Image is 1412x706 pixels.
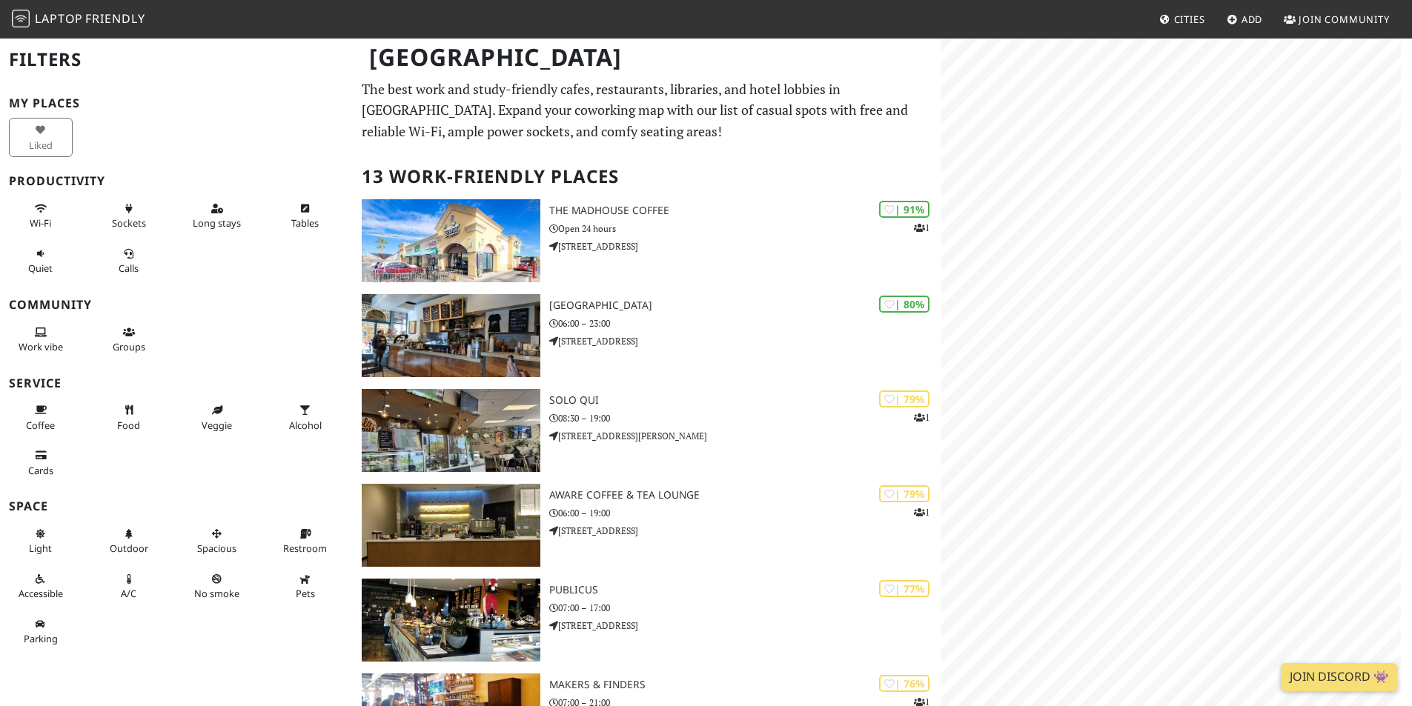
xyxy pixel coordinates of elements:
span: Power sockets [112,216,146,230]
span: Credit cards [28,464,53,477]
img: Sunrise Coffee House [362,294,540,377]
span: Veggie [202,419,232,432]
div: | 76% [879,675,929,692]
span: Restroom [283,542,327,555]
h3: My Places [9,96,344,110]
img: PublicUs [362,579,540,662]
a: PublicUs | 77% PublicUs 07:00 – 17:00 [STREET_ADDRESS] [353,579,941,662]
a: Join Community [1278,6,1396,33]
button: Work vibe [9,320,73,359]
h3: Community [9,298,344,312]
button: Alcohol [274,398,337,437]
p: 06:00 – 23:00 [549,316,941,330]
img: The MadHouse Coffee [362,199,540,282]
p: [STREET_ADDRESS][PERSON_NAME] [549,429,941,443]
span: Coffee [26,419,55,432]
div: | 79% [879,390,929,407]
span: Add [1242,13,1263,26]
p: 07:00 – 17:00 [549,601,941,615]
a: Aware Coffee & Tea Lounge | 79% 1 Aware Coffee & Tea Lounge 06:00 – 19:00 [STREET_ADDRESS] [353,484,941,567]
span: Spacious [197,542,236,555]
button: Veggie [185,398,249,437]
span: Natural light [29,542,52,555]
h3: PublicUs [549,584,941,596]
p: 1 [914,505,929,519]
span: Accessible [19,587,63,600]
p: [STREET_ADDRESS] [549,334,941,348]
span: Parking [24,632,58,645]
div: | 77% [879,580,929,597]
span: Alcohol [289,419,322,432]
span: Food [117,419,140,432]
p: The best work and study-friendly cafes, restaurants, libraries, and hotel lobbies in [GEOGRAPHIC_... [362,79,932,142]
button: Long stays [185,196,249,236]
span: Outdoor area [110,542,148,555]
h3: Aware Coffee & Tea Lounge [549,489,941,502]
div: | 79% [879,485,929,502]
h3: The MadHouse Coffee [549,204,941,217]
span: Long stays [193,216,241,230]
span: Laptop [35,10,83,27]
a: LaptopFriendly LaptopFriendly [12,7,145,33]
button: Pets [274,567,337,606]
div: | 80% [879,296,929,313]
p: [STREET_ADDRESS] [549,239,941,253]
a: Join Discord 👾 [1281,663,1397,691]
span: Video/audio calls [119,262,139,275]
span: Group tables [113,340,145,353]
button: Cards [9,443,73,482]
button: Restroom [274,522,337,561]
p: 1 [914,221,929,235]
h3: Makers & Finders [549,679,941,691]
img: Solo Qui [362,389,540,472]
span: Join Community [1299,13,1390,26]
button: Food [97,398,161,437]
button: Light [9,522,73,561]
span: Friendly [85,10,145,27]
p: 08:30 – 19:00 [549,411,941,425]
button: Parking [9,612,73,651]
span: Air conditioned [121,587,136,600]
button: No smoke [185,567,249,606]
button: Sockets [97,196,161,236]
h1: [GEOGRAPHIC_DATA] [357,37,938,78]
span: Work-friendly tables [291,216,319,230]
p: 1 [914,410,929,424]
p: 06:00 – 19:00 [549,506,941,520]
h2: Filters [9,37,344,82]
button: Tables [274,196,337,236]
a: Add [1221,6,1269,33]
button: A/C [97,567,161,606]
span: Cities [1174,13,1205,26]
span: Stable Wi-Fi [30,216,51,230]
p: Open 24 hours [549,222,941,236]
button: Wi-Fi [9,196,73,236]
span: People working [19,340,63,353]
span: Pet friendly [296,587,315,600]
p: [STREET_ADDRESS] [549,524,941,538]
h3: Productivity [9,174,344,188]
h3: Service [9,376,344,390]
h2: 13 Work-Friendly Places [362,154,932,199]
span: Quiet [28,262,53,275]
a: Sunrise Coffee House | 80% [GEOGRAPHIC_DATA] 06:00 – 23:00 [STREET_ADDRESS] [353,294,941,377]
span: Smoke free [194,587,239,600]
button: Quiet [9,242,73,281]
button: Spacious [185,522,249,561]
a: Solo Qui | 79% 1 Solo Qui 08:30 – 19:00 [STREET_ADDRESS][PERSON_NAME] [353,389,941,472]
button: Outdoor [97,522,161,561]
h3: [GEOGRAPHIC_DATA] [549,299,941,312]
a: Cities [1153,6,1211,33]
button: Calls [97,242,161,281]
button: Coffee [9,398,73,437]
img: Aware Coffee & Tea Lounge [362,484,540,567]
a: The MadHouse Coffee | 91% 1 The MadHouse Coffee Open 24 hours [STREET_ADDRESS] [353,199,941,282]
div: | 91% [879,201,929,218]
button: Groups [97,320,161,359]
h3: Solo Qui [549,394,941,407]
img: LaptopFriendly [12,10,30,27]
h3: Space [9,499,344,513]
button: Accessible [9,567,73,606]
p: [STREET_ADDRESS] [549,619,941,633]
